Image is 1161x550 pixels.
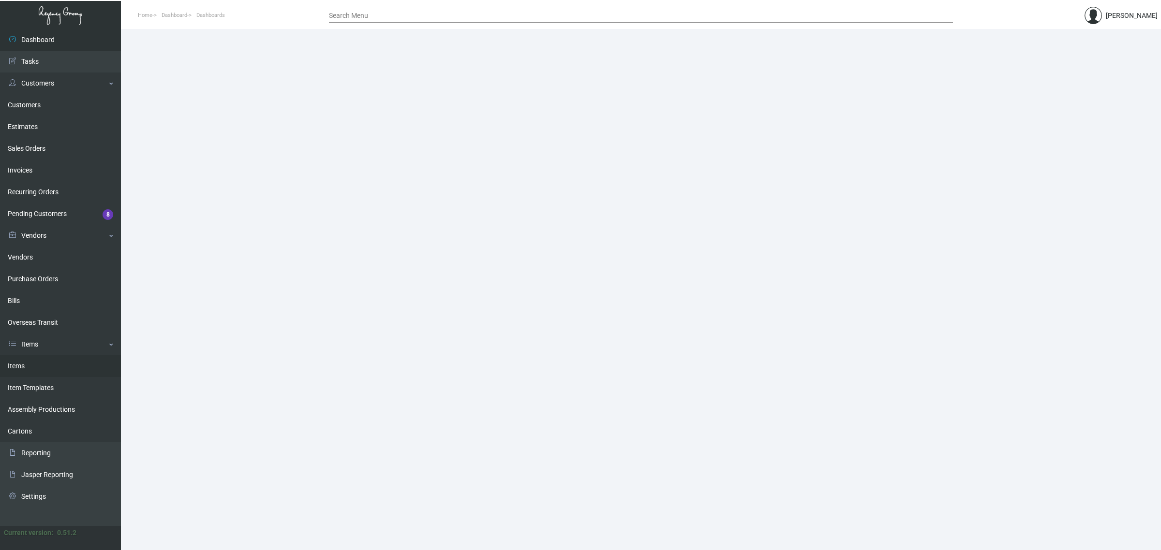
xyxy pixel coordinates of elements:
img: admin@bootstrapmaster.com [1085,7,1102,24]
div: [PERSON_NAME] [1106,11,1158,21]
span: Home [138,12,152,18]
div: Current version: [4,528,53,538]
span: Dashboard [162,12,187,18]
div: 0.51.2 [57,528,76,538]
span: Dashboards [196,12,225,18]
